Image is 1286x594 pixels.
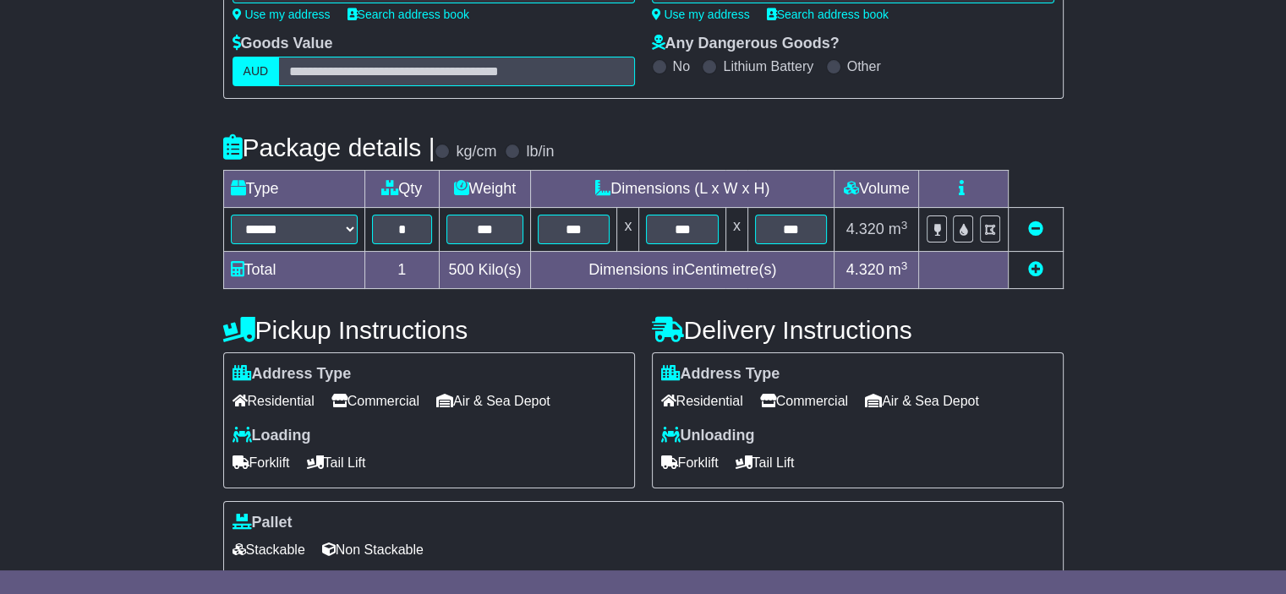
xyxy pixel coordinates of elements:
label: Any Dangerous Goods? [652,35,840,53]
span: Tail Lift [736,450,795,476]
span: Stackable [233,537,305,563]
sup: 3 [901,259,908,272]
a: Add new item [1028,261,1043,278]
label: Address Type [661,365,780,384]
td: Weight [439,171,530,208]
span: 4.320 [846,261,884,278]
td: Dimensions (L x W x H) [530,171,834,208]
label: Unloading [661,427,755,445]
a: Use my address [652,8,750,21]
td: x [617,208,639,252]
span: 500 [448,261,473,278]
span: Residential [233,388,315,414]
span: Commercial [331,388,419,414]
label: Pallet [233,514,293,532]
span: Forklift [661,450,719,476]
sup: 3 [901,219,908,232]
span: Air & Sea Depot [436,388,550,414]
span: Non Stackable [322,537,424,563]
a: Search address book [347,8,469,21]
td: Kilo(s) [439,252,530,289]
td: Volume [835,171,919,208]
label: Loading [233,427,311,445]
span: Forklift [233,450,290,476]
label: AUD [233,57,280,86]
label: Goods Value [233,35,333,53]
h4: Package details | [223,134,435,161]
h4: Pickup Instructions [223,316,635,344]
h4: Delivery Instructions [652,316,1064,344]
span: Air & Sea Depot [865,388,979,414]
label: No [673,58,690,74]
td: Total [223,252,364,289]
span: m [889,261,908,278]
span: Commercial [760,388,848,414]
td: x [725,208,747,252]
td: Qty [364,171,439,208]
label: Lithium Battery [723,58,813,74]
span: m [889,221,908,237]
td: Dimensions in Centimetre(s) [530,252,834,289]
label: kg/cm [456,143,496,161]
label: lb/in [526,143,554,161]
a: Remove this item [1028,221,1043,237]
span: 4.320 [846,221,884,237]
span: Tail Lift [307,450,366,476]
a: Use my address [233,8,331,21]
label: Other [847,58,881,74]
a: Search address book [767,8,889,21]
label: Address Type [233,365,352,384]
td: 1 [364,252,439,289]
td: Type [223,171,364,208]
span: Residential [661,388,743,414]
